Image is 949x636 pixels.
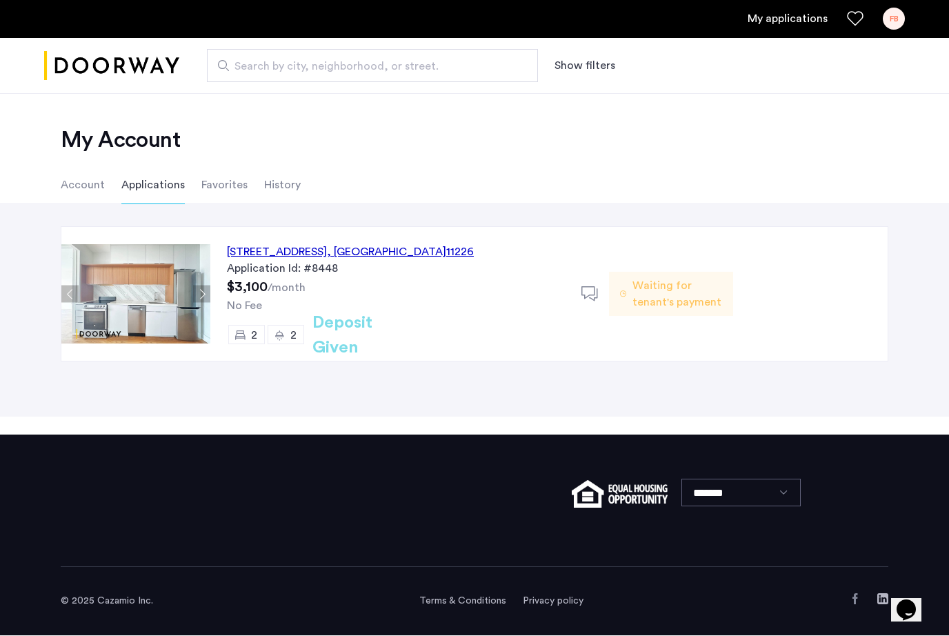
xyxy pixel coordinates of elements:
[264,166,301,205] li: History
[883,8,905,30] div: FB
[227,301,262,312] span: No Fee
[847,11,863,28] a: Favorites
[877,594,888,605] a: LinkedIn
[268,283,306,294] sub: /month
[891,581,935,622] iframe: chat widget
[207,50,538,83] input: Apartment Search
[632,278,722,311] span: Waiting for tenant's payment
[234,59,499,75] span: Search by city, neighborhood, or street.
[61,166,105,205] li: Account
[251,330,257,341] span: 2
[61,245,210,344] img: Apartment photo
[61,597,153,606] span: © 2025 Cazamio Inc.
[193,286,210,304] button: Next apartment
[312,311,422,361] h2: Deposit Given
[227,244,474,261] div: [STREET_ADDRESS] 11226
[419,595,506,608] a: Terms and conditions
[681,479,801,507] select: Language select
[61,286,79,304] button: Previous apartment
[44,41,179,92] a: Cazamio logo
[290,330,297,341] span: 2
[327,247,446,258] span: , [GEOGRAPHIC_DATA]
[748,11,828,28] a: My application
[555,58,615,74] button: Show or hide filters
[44,41,179,92] img: logo
[523,595,583,608] a: Privacy policy
[121,166,185,205] li: Applications
[61,127,888,155] h2: My Account
[227,281,268,295] span: $3,100
[227,261,565,277] div: Application Id: #8448
[572,481,668,508] img: equal-housing.png
[850,594,861,605] a: Facebook
[201,166,248,205] li: Favorites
